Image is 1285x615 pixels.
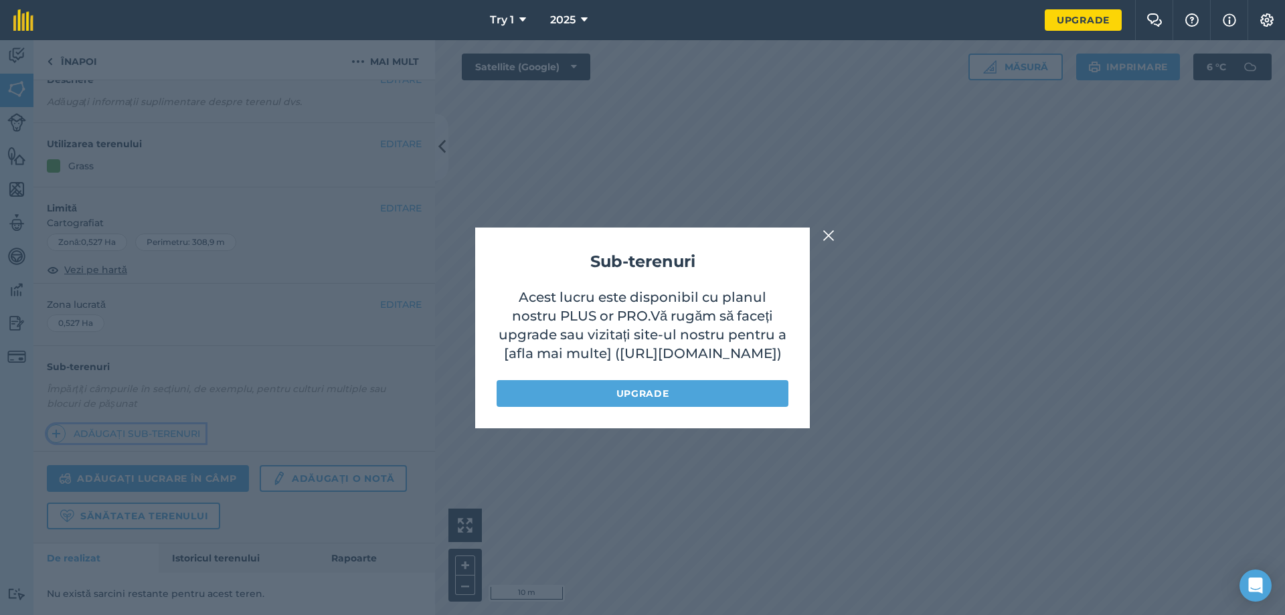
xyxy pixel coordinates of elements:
span: 2025 [550,12,576,28]
h2: Sub-terenuri [497,249,788,274]
a: Upgrade [1045,9,1122,31]
img: A question mark icon [1184,13,1200,27]
span: Try 1 [490,12,514,28]
p: Acest lucru este disponibil cu planul nostru PLUS or PRO . [497,288,788,367]
img: A cog icon [1259,13,1275,27]
img: svg+xml;base64,PHN2ZyB4bWxucz0iaHR0cDovL3d3dy53My5vcmcvMjAwMC9zdmciIHdpZHRoPSIyMiIgaGVpZ2h0PSIzMC... [823,228,835,244]
div: Open Intercom Messenger [1239,569,1272,602]
img: fieldmargin Logo [13,9,33,31]
img: svg+xml;base64,PHN2ZyB4bWxucz0iaHR0cDovL3d3dy53My5vcmcvMjAwMC9zdmciIHdpZHRoPSIxNyIgaGVpZ2h0PSIxNy... [1223,12,1236,28]
span: Vă rugăm să faceți upgrade sau vizitați site-ul nostru pentru a [afla mai multe] ([URL][DOMAIN_NA... [499,308,787,361]
a: Upgrade [497,380,788,407]
img: Two speech bubbles overlapping with the left bubble in the forefront [1146,13,1163,27]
